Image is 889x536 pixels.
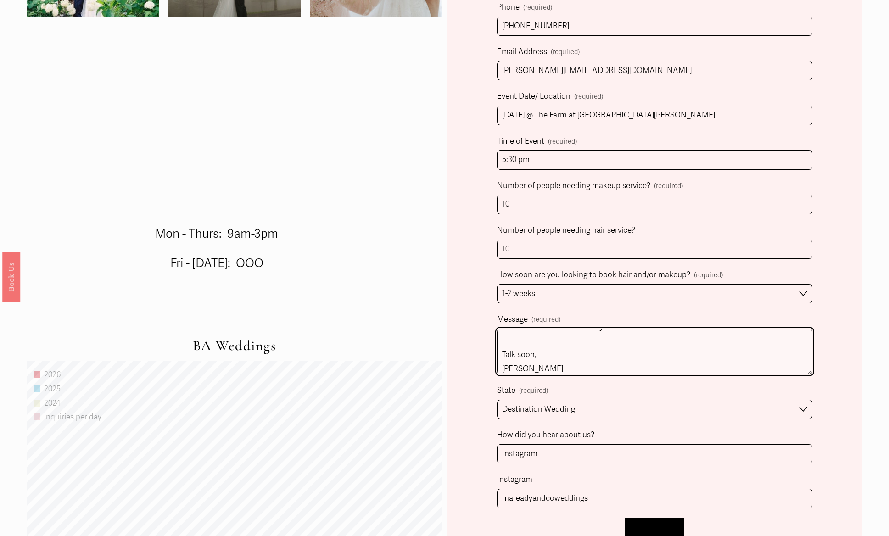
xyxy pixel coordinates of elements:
span: (required) [654,180,683,192]
span: (required) [694,269,723,281]
span: How did you hear about us? [497,428,594,442]
span: (required) [574,90,603,102]
input: (including the bride) [497,195,813,214]
a: Book Us [2,252,20,302]
span: (required) [523,4,552,11]
span: Time of Event [497,134,544,149]
span: Fri - [DATE]: OOO [170,256,263,271]
select: State [497,400,813,419]
textarea: Hi! We are in search of pricing for wedding HMU for our bride, 7 bridesmaids, and 2 mothers on [D... [497,329,813,374]
span: Let's Chat! [636,526,673,536]
h2: BA Weddings [27,338,442,354]
span: Message [497,313,528,327]
span: Number of people needing hair service? [497,223,635,238]
span: Event Date/ Location [497,89,570,104]
span: (required) [548,135,577,147]
input: (including the bride) [497,240,813,259]
span: Instagram [497,473,532,487]
span: (required) [519,385,548,396]
input: (estimated time) [497,150,813,170]
span: Phone [497,0,520,15]
span: (required) [531,313,560,325]
span: Number of people needing makeup service? [497,179,650,193]
span: Mon - Thurs: 9am-3pm [155,226,278,241]
span: How soon are you looking to book hair and/or makeup? [497,268,690,282]
select: How soon are you looking to book hair and/or makeup? [497,284,813,304]
span: Email Address [497,45,547,59]
span: (required) [551,46,580,58]
span: State [497,384,515,398]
